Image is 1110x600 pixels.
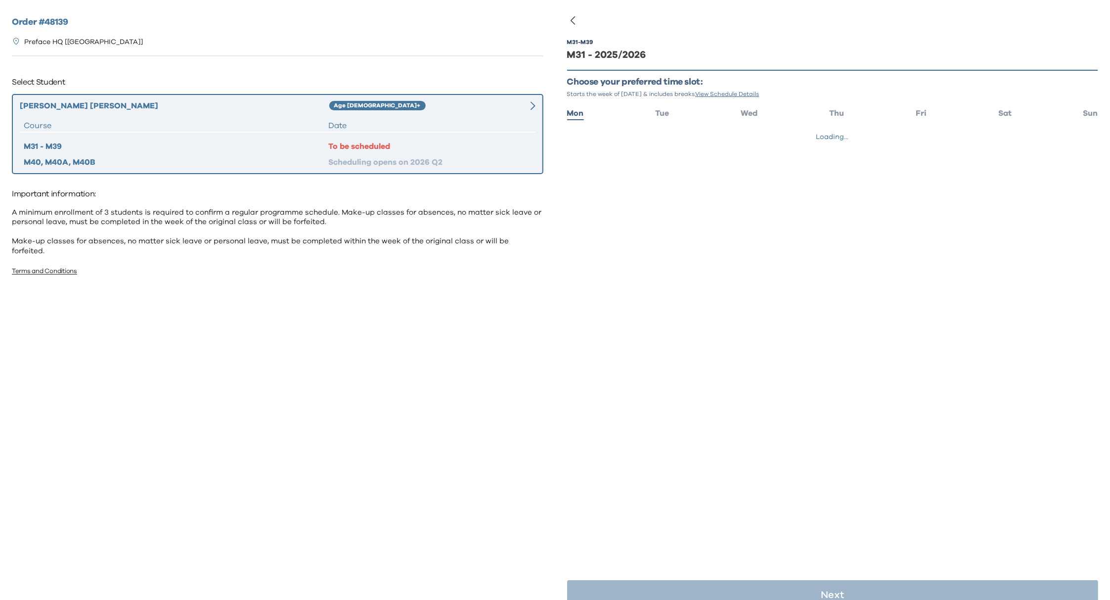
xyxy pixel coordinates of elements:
div: Course [24,120,328,132]
div: M31 - M39 [24,140,328,152]
span: Fri [916,109,927,117]
p: Select Student [12,74,543,90]
div: M31 - M39 [567,38,593,46]
p: Starts the week of [DATE] & includes breaks. [567,90,1099,98]
span: Mon [567,109,584,117]
div: Scheduling opens on 2026 Q2 [328,156,532,168]
div: Age [DEMOGRAPHIC_DATA]+ [329,101,426,111]
span: View Schedule Details [696,91,759,97]
span: Tue [655,109,669,117]
h2: Order # 48139 [12,16,543,29]
p: A minimum enrollment of 3 students is required to confirm a regular programme schedule. Make-up c... [12,208,543,256]
span: Sat [998,109,1012,117]
a: Terms and Conditions [12,268,77,275]
p: Loading... [816,132,849,142]
div: To be scheduled [328,140,532,152]
div: M31 - 2025/2026 [567,48,1099,62]
div: [PERSON_NAME] [PERSON_NAME] [20,100,329,112]
span: Sun [1083,109,1098,117]
p: Next [821,590,844,600]
p: Preface HQ [[GEOGRAPHIC_DATA]] [24,37,143,47]
span: Wed [741,109,757,117]
p: Important information: [12,186,543,202]
p: Choose your preferred time slot: [567,77,1099,88]
span: Thu [829,109,844,117]
div: M40, M40A, M40B [24,156,328,168]
div: Date [328,120,532,132]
